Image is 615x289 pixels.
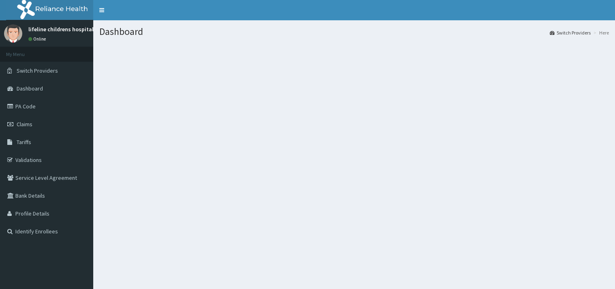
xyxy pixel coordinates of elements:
[28,26,94,32] p: lifeline childrens hospital
[99,26,609,37] h1: Dashboard
[17,67,58,74] span: Switch Providers
[550,29,591,36] a: Switch Providers
[4,24,22,43] img: User Image
[591,29,609,36] li: Here
[17,121,32,128] span: Claims
[17,138,31,146] span: Tariffs
[17,85,43,92] span: Dashboard
[28,36,48,42] a: Online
